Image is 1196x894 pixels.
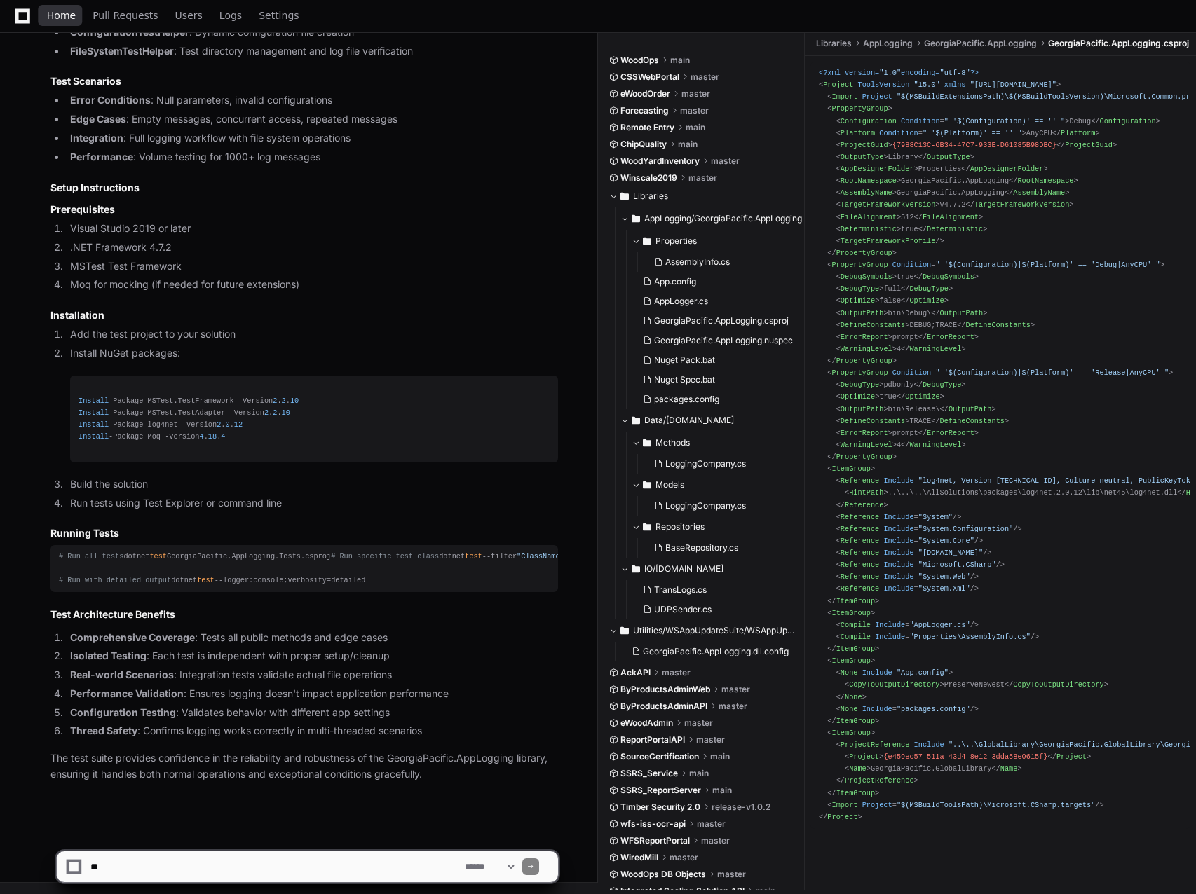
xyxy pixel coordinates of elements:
[883,584,913,593] span: Include
[909,296,944,305] span: Optimize
[841,177,897,185] span: RootNamespace
[918,512,953,521] span: "System"
[832,261,888,269] span: PropertyGroup
[966,320,1031,329] span: DefineConstants
[66,476,558,493] li: Build the solution
[841,380,879,389] span: DebugType
[70,132,123,144] strong: Integration
[836,561,1005,569] span: < = />
[654,584,707,596] span: TransLogs.cs
[654,374,715,385] span: Nuget Spec.bat
[841,549,879,557] span: Reference
[927,224,983,233] span: Deterministic
[841,561,879,569] span: Reference
[264,408,269,417] span: 2
[654,315,789,326] span: GeorgiaPacific.AppLogging.csproj
[1100,116,1156,125] span: Configuration
[66,130,558,146] li: : Full logging workflow with file system operations
[273,397,277,405] span: 2
[273,408,277,417] span: 2
[819,81,1061,89] span: < = = >
[670,55,690,66] span: main
[655,437,690,448] span: Methods
[836,140,892,149] span: < >
[70,113,126,125] strong: Edge Cases
[827,357,897,365] span: </ >
[79,395,550,443] div: -Package MSTest.TestFramework -Version . . -Package MSTest.TestAdapter -Version . . -Package log4...
[841,224,897,233] span: Deterministic
[632,210,640,227] svg: Directory
[970,165,1044,173] span: AppDesignerFolder
[655,479,684,490] span: Models
[836,200,940,209] span: < >
[827,453,897,461] span: </ >
[931,416,1009,425] span: </ >
[832,92,858,101] span: Import
[832,369,888,377] span: PropertyGroup
[632,412,640,429] svg: Directory
[836,524,1022,532] span: < = />
[149,552,167,561] span: test
[70,45,174,57] strong: FileSystemTestHelper
[841,152,884,160] span: OutputType
[620,172,677,184] span: Winscale2019
[857,81,909,89] span: ToolsVersion
[70,151,133,163] strong: Performance
[1061,128,1095,137] span: Platform
[923,128,1022,137] span: " '$(Platform)' == '' "
[66,495,558,511] li: Run tests using Test Explorer or command line
[841,128,875,137] span: Platform
[909,440,961,448] span: WarningLevel
[1048,38,1189,49] span: GeorgiaPacific.AppLogging.csproj
[897,392,944,401] span: </ >
[879,69,901,77] span: "1.0"
[637,600,794,619] button: UDPSender.cs
[901,284,953,293] span: </ >
[918,572,970,581] span: "System.Web"
[637,350,794,370] button: Nuget Pack.bat
[883,476,913,485] span: Include
[841,404,884,413] span: OutputPath
[841,320,905,329] span: DefineConstants
[517,552,633,561] span: "ClassName=LogManagerTests"
[93,11,158,20] span: Pull Requests
[217,420,221,429] span: 2
[681,88,710,99] span: master
[59,552,123,561] span: # Run all tests
[841,524,879,532] span: Reference
[905,392,939,401] span: Optimize
[845,500,883,509] span: Reference
[836,404,888,413] span: < >
[836,572,979,581] span: < = />
[909,284,948,293] span: DebugType
[66,111,558,128] li: : Empty messages, concurrent access, repeated messages
[665,256,730,268] span: AssemblyInfo.cs
[609,619,794,642] button: Utilities/WSAppUpdateSuite/WSAppUpdater/WSAppUpdater
[688,172,717,184] span: master
[931,308,987,317] span: </ >
[648,538,794,558] button: BaseRepository.cs
[66,345,558,462] li: Install NuGet packages:
[633,625,794,636] span: Utilities/WSAppUpdateSuite/WSAppUpdater/WSAppUpdater
[836,248,892,256] span: PropertyGroup
[234,420,243,429] span: 12
[849,488,883,497] span: HintPath
[665,458,746,469] span: LoggingCompany.cs
[632,474,802,496] button: Models
[836,428,892,436] span: < >
[918,549,983,557] span: "[DOMAIN_NAME]"
[940,404,996,413] span: </ >
[654,604,712,615] span: UDPSender.cs
[841,536,879,544] span: Reference
[79,408,109,417] span: Install
[827,596,879,605] span: </ >
[923,212,979,221] span: FileAlignment
[914,81,940,89] span: "15.0"
[892,140,1056,149] span: {7988C13C-6B34-47C7-933E-D61085B98DBC}
[70,94,151,106] strong: Error Conditions
[841,284,879,293] span: DebugType
[691,71,719,83] span: master
[221,432,225,441] span: 4
[620,139,667,150] span: ChipQuality
[836,116,1070,125] span: < = >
